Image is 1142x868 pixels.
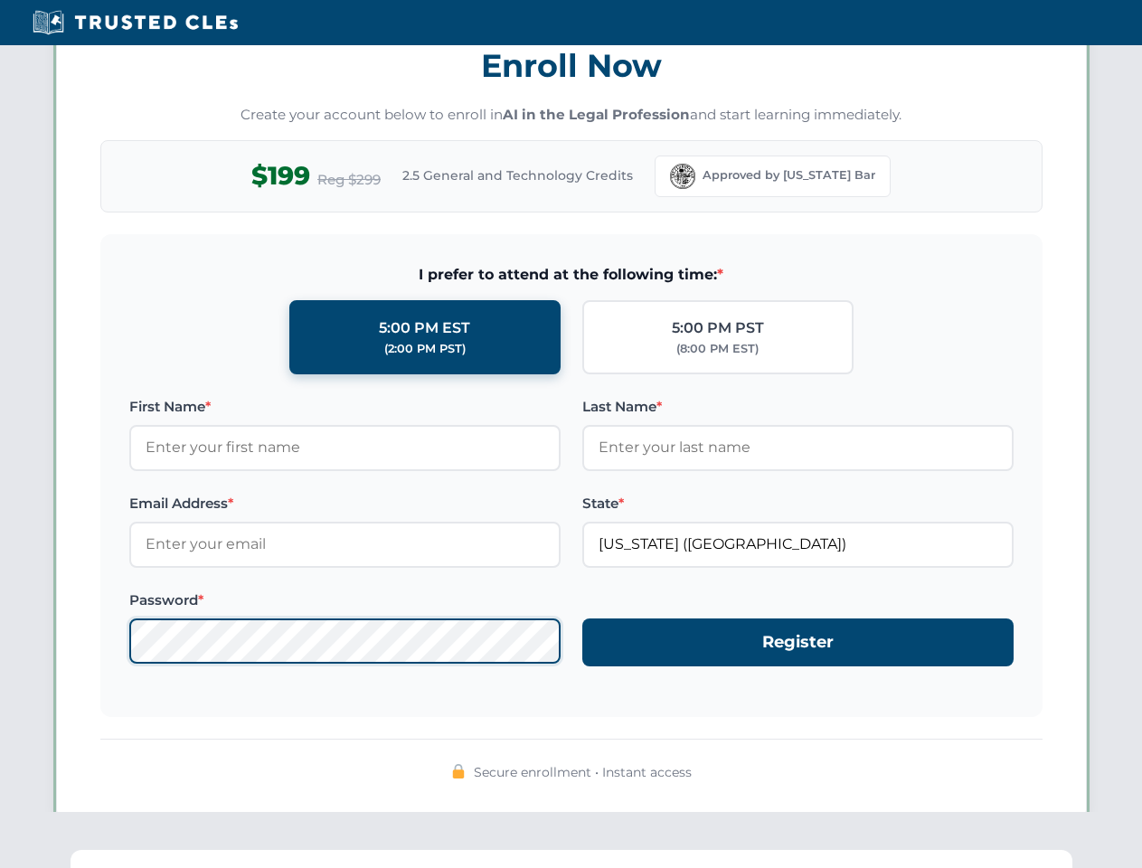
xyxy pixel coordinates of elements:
[672,316,764,340] div: 5:00 PM PST
[129,522,561,567] input: Enter your email
[582,396,1014,418] label: Last Name
[129,590,561,611] label: Password
[582,493,1014,514] label: State
[27,9,243,36] img: Trusted CLEs
[384,340,466,358] div: (2:00 PM PST)
[129,425,561,470] input: Enter your first name
[582,618,1014,666] button: Register
[317,169,381,191] span: Reg $299
[402,165,633,185] span: 2.5 General and Technology Credits
[100,37,1043,94] h3: Enroll Now
[670,164,695,189] img: Florida Bar
[251,156,310,196] span: $199
[676,340,759,358] div: (8:00 PM EST)
[451,764,466,778] img: 🔒
[129,493,561,514] label: Email Address
[129,263,1014,287] span: I prefer to attend at the following time:
[100,105,1043,126] p: Create your account below to enroll in and start learning immediately.
[474,762,692,782] span: Secure enrollment • Instant access
[503,106,690,123] strong: AI in the Legal Profession
[582,522,1014,567] input: Florida (FL)
[129,396,561,418] label: First Name
[703,166,875,184] span: Approved by [US_STATE] Bar
[582,425,1014,470] input: Enter your last name
[379,316,470,340] div: 5:00 PM EST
